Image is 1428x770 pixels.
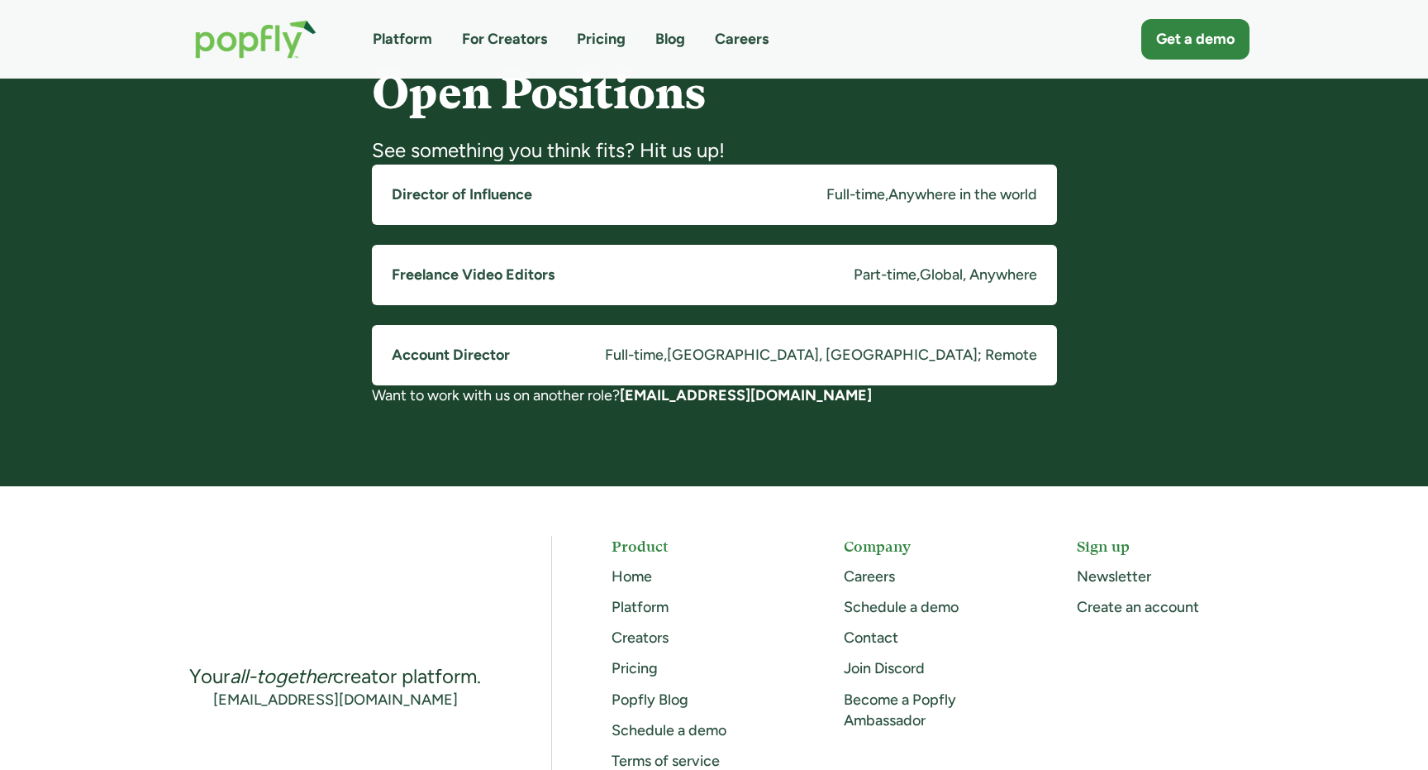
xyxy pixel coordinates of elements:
[844,598,959,616] a: Schedule a demo
[655,29,685,50] a: Blog
[1077,536,1249,557] h5: Sign up
[1156,29,1235,50] div: Get a demo
[612,567,652,586] a: Home
[392,345,510,366] h5: Account Director
[667,345,1037,366] div: [GEOGRAPHIC_DATA], [GEOGRAPHIC_DATA]; Remote
[577,29,626,50] a: Pricing
[612,721,726,739] a: Schedule a demo
[230,664,333,688] em: all-together
[844,659,925,677] a: Join Discord
[612,691,688,709] a: Popfly Blog
[373,29,432,50] a: Platform
[372,69,1057,117] h4: Open Positions
[1077,567,1151,586] a: Newsletter
[920,265,1037,285] div: Global, Anywhere
[372,385,1057,406] div: Want to work with us on another role?
[1077,598,1199,616] a: Create an account
[178,3,333,75] a: home
[844,691,956,729] a: Become a Popfly Ambassador
[612,536,784,557] h5: Product
[372,325,1057,385] a: Account DirectorFull-time,[GEOGRAPHIC_DATA], [GEOGRAPHIC_DATA]; Remote
[715,29,769,50] a: Careers
[854,265,916,285] div: Part-time
[372,245,1057,305] a: Freelance Video EditorsPart-time,Global, Anywhere
[916,265,920,285] div: ,
[612,752,720,770] a: Terms of service
[392,265,555,285] h5: Freelance Video Editors
[1141,19,1249,60] a: Get a demo
[885,184,888,205] div: ,
[620,386,872,404] a: [EMAIL_ADDRESS][DOMAIN_NAME]
[612,659,658,677] a: Pricing
[605,345,664,366] div: Full-time
[844,567,895,586] a: Careers
[392,184,532,205] h5: Director of Influence
[462,29,547,50] a: For Creators
[372,137,1057,164] div: See something you think fits? Hit us up!
[189,663,481,690] div: Your creator platform.
[664,345,667,366] div: ,
[888,184,1037,205] div: Anywhere in the world
[844,629,898,647] a: Contact
[612,598,669,616] a: Platform
[213,690,458,710] a: [EMAIL_ADDRESS][DOMAIN_NAME]
[372,165,1057,225] a: Director of InfluenceFull-time,Anywhere in the world
[826,184,885,205] div: Full-time
[612,629,669,647] a: Creators
[844,536,1016,557] h5: Company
